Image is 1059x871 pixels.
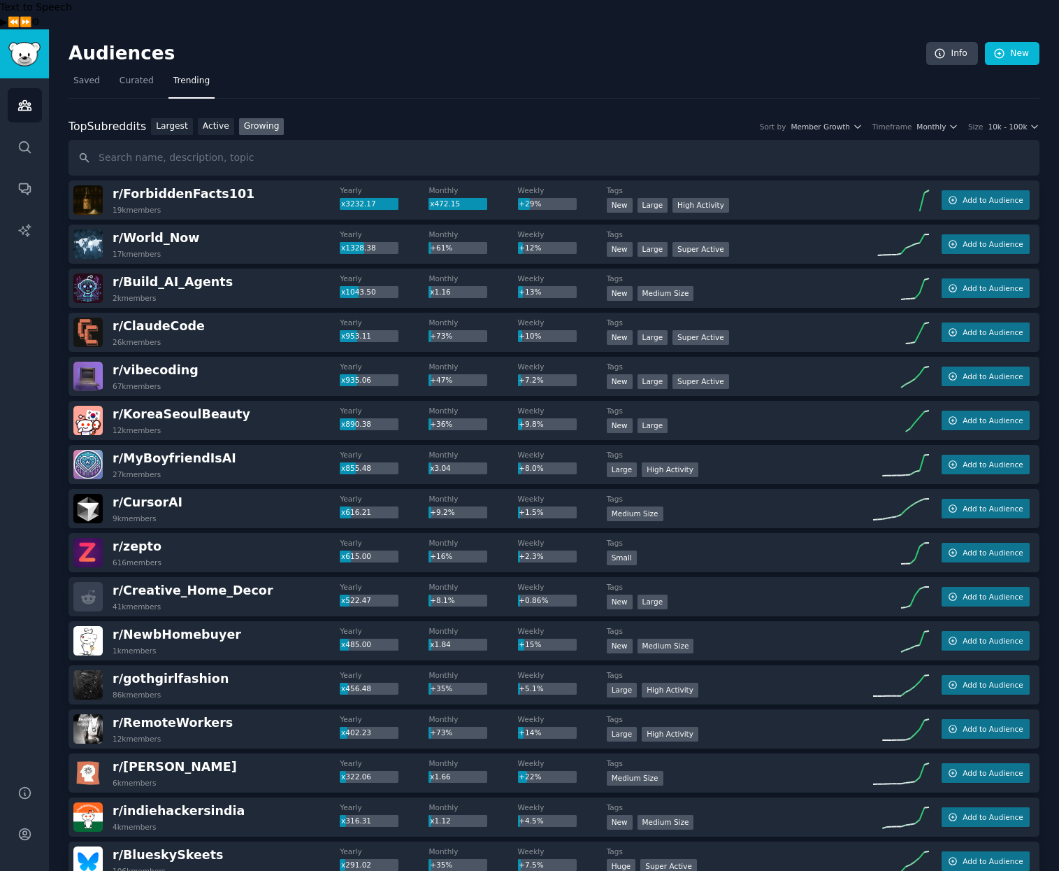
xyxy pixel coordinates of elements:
[607,802,873,812] dt: Tags
[607,450,873,460] dt: Tags
[341,772,371,781] span: x322.06
[963,371,1023,381] span: Add to Audience
[113,231,199,245] span: r/ World_Now
[872,122,912,132] div: Timeframe
[607,374,633,389] div: New
[607,185,873,195] dt: Tags
[637,330,668,345] div: Large
[428,185,517,195] dt: Monthly
[942,631,1030,651] button: Add to Audience
[430,464,451,472] span: x3.04
[519,640,541,649] span: +15%
[341,684,371,693] span: x456.48
[341,420,371,428] span: x890.38
[428,670,517,680] dt: Monthly
[73,75,100,87] span: Saved
[428,450,517,460] dt: Monthly
[607,771,663,786] div: Medium Size
[198,118,234,136] a: Active
[519,772,541,781] span: +22%
[518,538,607,548] dt: Weekly
[113,734,161,744] div: 12k members
[607,286,633,301] div: New
[963,239,1023,249] span: Add to Audience
[519,420,543,428] span: +9.8%
[968,122,984,132] div: Size
[113,778,157,788] div: 6k members
[113,583,273,597] span: r/ Creative_Home_Decor
[73,670,103,700] img: gothgirlfashion
[942,587,1030,607] button: Add to Audience
[518,582,607,592] dt: Weekly
[73,758,103,788] img: claude
[113,628,241,642] span: r/ NewbHomebuyer
[430,420,452,428] span: +36%
[518,406,607,416] dt: Weekly
[113,363,199,377] span: r/ vibecoding
[642,683,698,697] div: High Activity
[519,816,543,825] span: +4.5%
[791,122,862,132] button: Member Growth
[340,406,428,416] dt: Yearly
[173,75,210,87] span: Trending
[518,626,607,636] dt: Weekly
[942,763,1030,783] button: Add to Audience
[168,70,215,99] a: Trending
[430,684,452,693] span: +35%
[942,455,1030,474] button: Add to Audience
[341,243,376,252] span: x1328.38
[942,234,1030,254] button: Add to Audience
[642,462,698,477] div: High Activity
[341,464,371,472] span: x855.48
[340,758,428,768] dt: Yearly
[341,861,371,869] span: x291.02
[607,318,873,327] dt: Tags
[340,802,428,812] dt: Yearly
[607,198,633,213] div: New
[8,15,20,29] button: Previous
[518,274,607,283] dt: Weekly
[73,185,103,215] img: ForbiddenFacts101
[519,376,543,384] span: +7.2%
[607,494,873,504] dt: Tags
[942,367,1030,386] button: Add to Audience
[113,249,161,259] div: 17k members
[988,122,1039,132] button: 10k - 100k
[341,508,371,516] span: x616.21
[113,319,205,333] span: r/ ClaudeCode
[340,318,428,327] dt: Yearly
[607,242,633,257] div: New
[963,548,1023,558] span: Add to Audience
[20,15,31,29] button: Forward
[113,451,236,465] span: r/ MyBoyfriendIsAI
[341,728,371,737] span: x402.23
[985,42,1039,66] a: New
[637,242,668,257] div: Large
[637,286,694,301] div: Medium Size
[430,640,451,649] span: x1.84
[113,690,161,700] div: 86k members
[340,670,428,680] dt: Yearly
[340,450,428,460] dt: Yearly
[113,822,157,832] div: 4k members
[113,425,161,435] div: 12k members
[607,462,637,477] div: Large
[428,802,517,812] dt: Monthly
[637,639,694,653] div: Medium Size
[916,122,958,132] button: Monthly
[916,122,946,132] span: Monthly
[428,318,517,327] dt: Monthly
[942,675,1030,695] button: Add to Audience
[607,418,633,433] div: New
[73,362,103,391] img: vibecoding
[607,758,873,768] dt: Tags
[791,122,850,132] span: Member Growth
[637,595,668,609] div: Large
[73,450,103,479] img: MyBoyfriendIsAI
[430,376,452,384] span: +47%
[340,582,428,592] dt: Yearly
[518,229,607,239] dt: Weekly
[963,283,1023,293] span: Add to Audience
[73,274,103,303] img: Build_AI_Agents
[340,847,428,856] dt: Yearly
